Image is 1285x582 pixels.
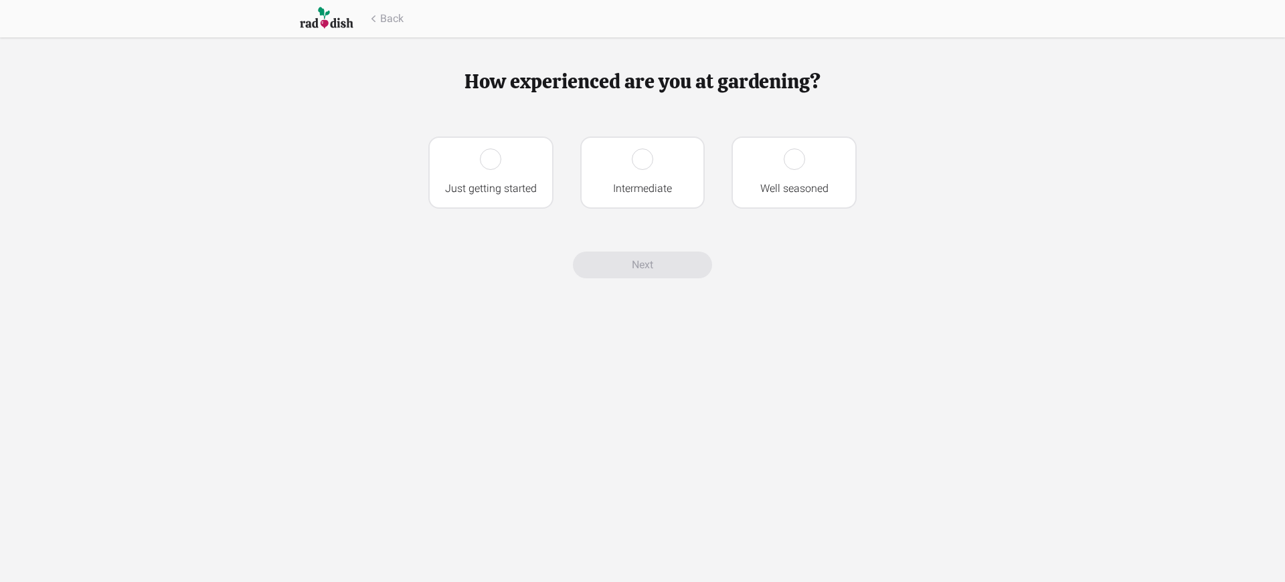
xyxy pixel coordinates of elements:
[300,6,353,31] img: Raddish company logo
[744,181,845,197] div: Well seasoned
[367,11,404,27] button: Back
[592,181,693,197] div: Intermediate
[573,252,712,278] button: Next
[440,181,541,197] div: Just getting started
[428,70,857,94] h2: How experienced are you at gardening?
